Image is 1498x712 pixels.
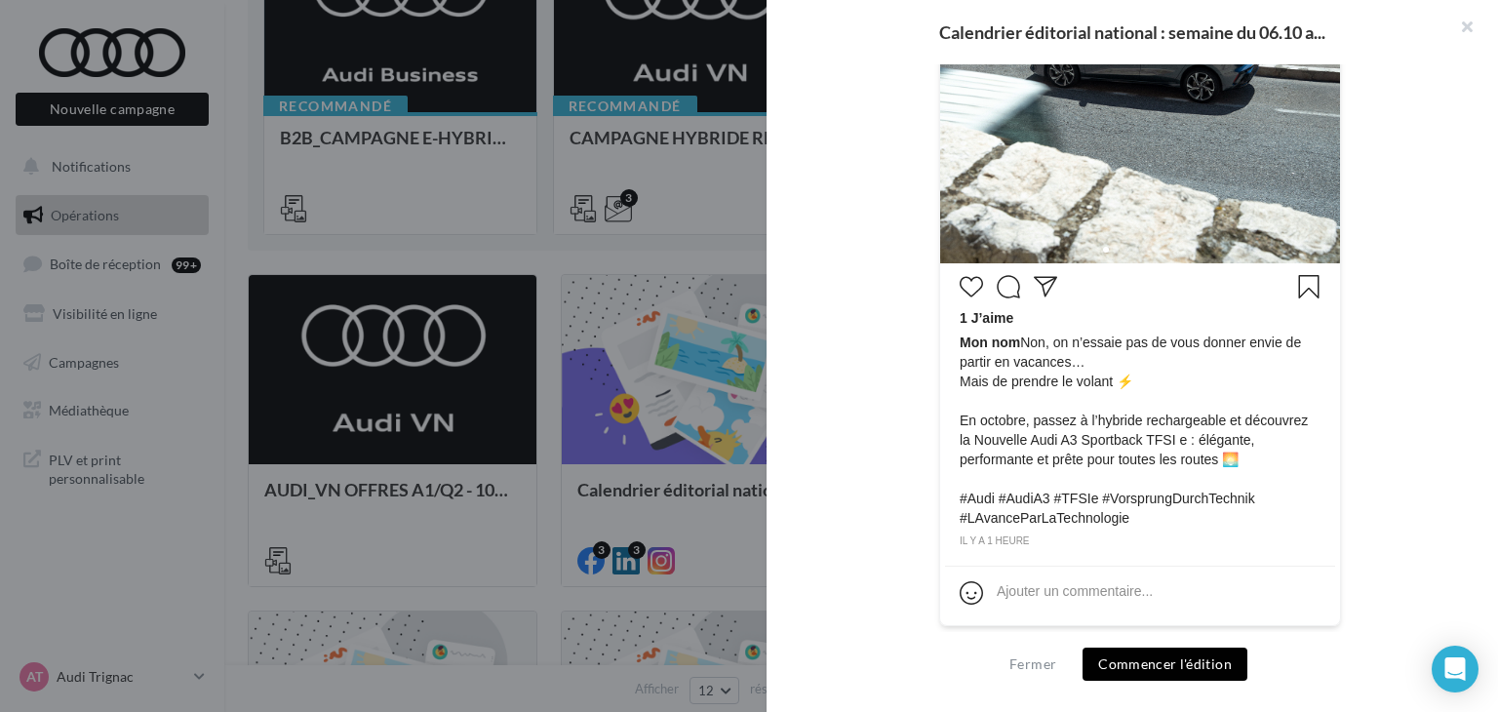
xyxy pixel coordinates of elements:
div: La prévisualisation est non-contractuelle [939,626,1341,652]
div: il y a 1 heure [960,533,1321,550]
button: Fermer [1002,653,1064,676]
div: Open Intercom Messenger [1432,646,1478,692]
span: Non, on n’essaie pas de vous donner envie de partir en vacances… Mais de prendre le volant ⚡️ En ... [960,333,1321,528]
span: Mon nom [960,335,1020,350]
svg: Enregistrer [1297,275,1321,298]
svg: Emoji [960,581,983,605]
button: Commencer l'édition [1083,648,1247,681]
svg: Commenter [997,275,1020,298]
div: Ajouter un commentaire... [997,581,1153,601]
span: Calendrier éditorial national : semaine du 06.10 a... [939,23,1325,41]
svg: Partager la publication [1034,275,1057,298]
div: 1 J’aime [960,308,1321,333]
svg: J’aime [960,275,983,298]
